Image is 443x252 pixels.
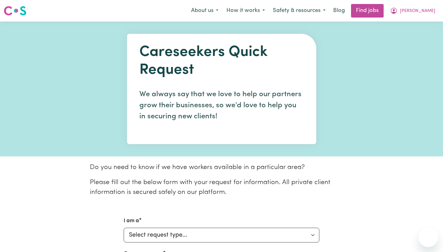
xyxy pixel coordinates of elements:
button: About us [187,4,222,17]
img: Careseekers logo [4,5,26,16]
iframe: Button to launch messaging window [418,227,438,247]
button: How it works [222,4,269,17]
p: Please fill out the below form with your request for information. All private client information ... [90,178,353,198]
button: My Account [386,4,439,17]
h1: Careseekers Quick Request [139,44,304,79]
label: I am a [124,217,139,225]
p: Do you need to know if we have workers available in a particular area? [90,163,353,172]
a: Find jobs [351,4,384,18]
span: [PERSON_NAME] [400,8,435,14]
a: Careseekers logo [4,4,26,18]
a: Blog [329,4,349,18]
button: Safety & resources [269,4,329,17]
p: We always say that we love to help our partners grow their businesses, so we'd love to help you i... [139,89,304,122]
